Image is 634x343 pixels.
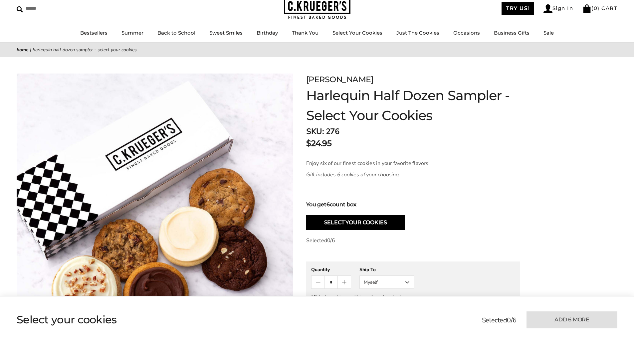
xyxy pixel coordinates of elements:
nav: breadcrumbs [17,46,617,54]
div: Ship To [359,266,414,273]
span: 6 [326,201,330,208]
img: Search [17,6,23,13]
span: 0 [507,316,511,325]
span: 276 [326,126,339,137]
a: Bestsellers [80,30,107,36]
h1: Harlequin Half Dozen Sampler - Select Your Cookies [306,86,520,125]
a: (0) CART [582,5,617,11]
span: | [30,47,31,53]
strong: You get count box [306,201,356,209]
button: Count plus [338,276,351,288]
a: Just The Cookies [396,30,439,36]
a: Sign In [543,4,573,13]
a: Select Your Cookies [332,30,382,36]
a: Home [17,47,29,53]
div: Quantity [311,266,351,273]
p: $24.95 [306,137,331,149]
a: TRY US! [502,2,534,15]
span: 0 [327,237,330,244]
a: Summer [121,30,143,36]
input: Search [17,3,96,14]
em: Gift includes 6 cookies of your choosing. [306,171,400,178]
p: [PERSON_NAME] [306,74,520,86]
span: 0 [594,5,598,11]
p: Selected / [306,237,520,245]
span: 6 [332,237,335,244]
a: Sale [543,30,554,36]
p: Selected / [482,315,517,325]
input: Quantity [324,276,337,288]
button: Add 6 more [527,311,617,328]
a: Thank You [292,30,318,36]
strong: SKU: [306,126,324,137]
img: Account [543,4,552,13]
span: 6 [513,316,517,325]
img: Bag [582,4,591,13]
span: Harlequin Half Dozen Sampler - Select Your Cookies [33,47,137,53]
p: Enjoy six of our finest cookies in your favorite flavors! [306,159,488,167]
a: Birthday [257,30,278,36]
a: Business Gifts [494,30,529,36]
gfm-form: New recipient [306,261,520,311]
a: Occasions [453,30,480,36]
button: Select Your Cookies [306,215,405,230]
button: Myself [359,275,414,289]
a: Sweet Smiles [209,30,243,36]
a: Back to School [157,30,195,36]
div: *Shipping address will be collected at checkout [311,294,515,300]
button: Count minus [312,276,324,288]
